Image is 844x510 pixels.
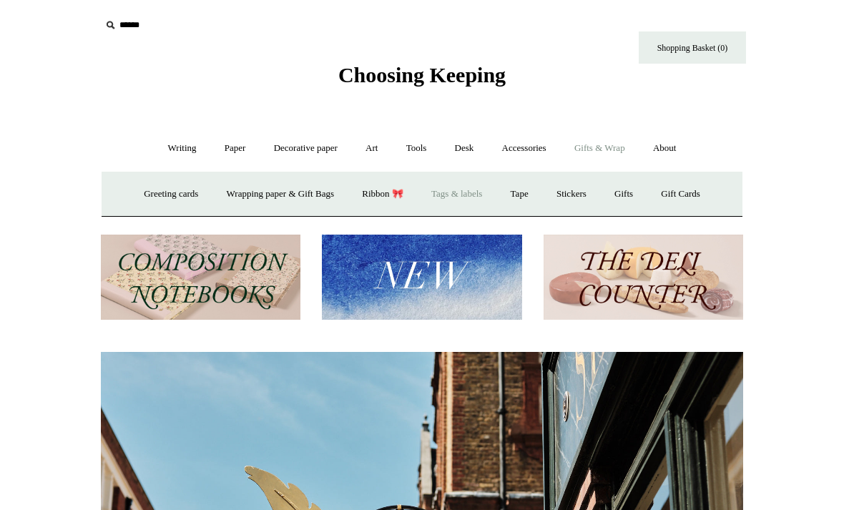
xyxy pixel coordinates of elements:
[561,129,638,167] a: Gifts & Wrap
[418,175,495,213] a: Tags & labels
[602,175,646,213] a: Gifts
[322,235,521,320] img: New.jpg__PID:f73bdf93-380a-4a35-bcfe-7823039498e1
[212,129,259,167] a: Paper
[489,129,559,167] a: Accessories
[131,175,211,213] a: Greeting cards
[214,175,347,213] a: Wrapping paper & Gift Bags
[393,129,440,167] a: Tools
[498,175,541,213] a: Tape
[639,31,746,64] a: Shopping Basket (0)
[648,175,713,213] a: Gift Cards
[101,235,300,320] img: 202302 Composition ledgers.jpg__PID:69722ee6-fa44-49dd-a067-31375e5d54ec
[155,129,210,167] a: Writing
[261,129,350,167] a: Decorative paper
[353,129,391,167] a: Art
[544,175,599,213] a: Stickers
[349,175,416,213] a: Ribbon 🎀
[338,74,506,84] a: Choosing Keeping
[640,129,690,167] a: About
[442,129,487,167] a: Desk
[338,63,506,87] span: Choosing Keeping
[544,235,743,320] img: The Deli Counter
